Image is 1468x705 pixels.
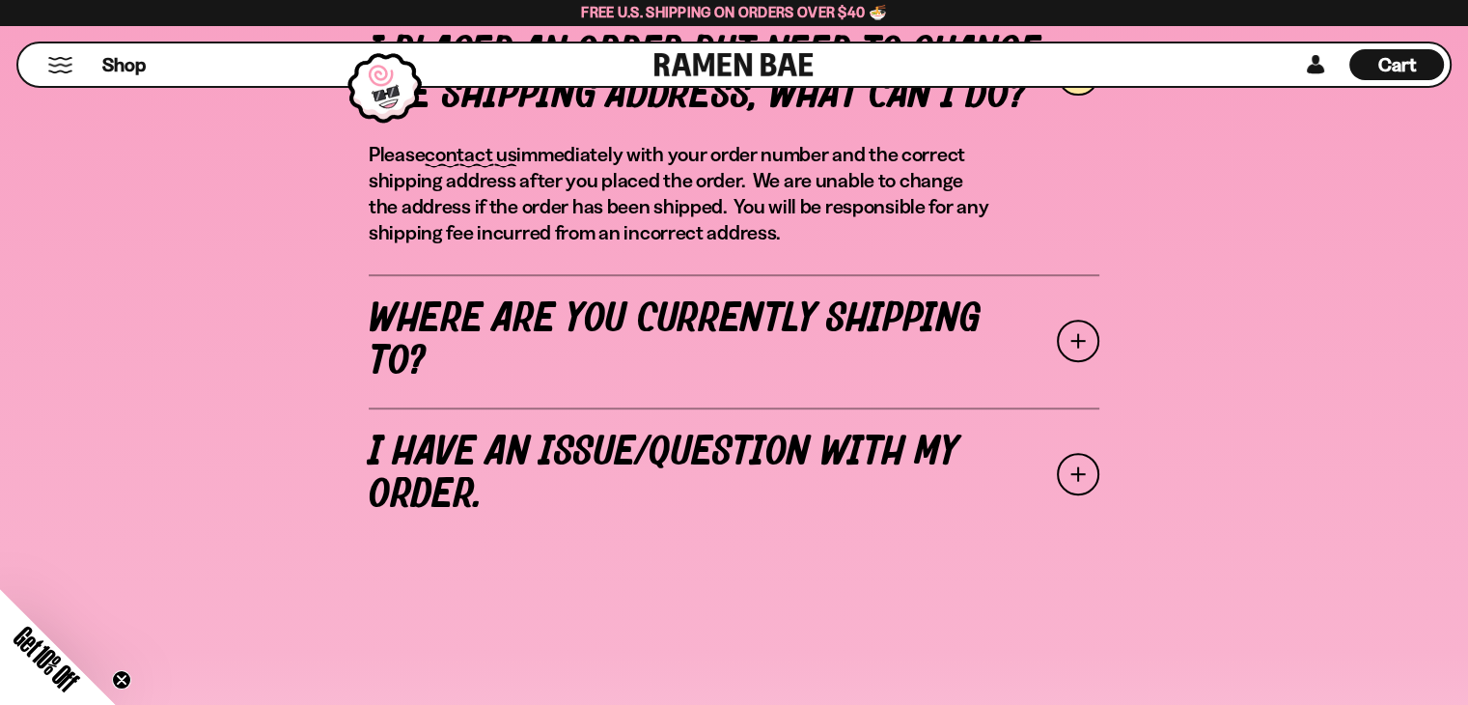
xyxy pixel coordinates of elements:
span: Get 10% Off [9,621,84,696]
p: Please immediately with your order number and the correct shipping address after you placed the o... [369,141,989,245]
span: Shop [102,52,146,78]
span: Cart [1378,53,1416,76]
a: Where are you currently shipping to? [369,274,1099,408]
a: Shop [102,49,146,80]
button: Close teaser [112,670,131,690]
span: Free U.S. Shipping on Orders over $40 🍜 [581,3,887,21]
a: I have an issue/question with my order. [369,408,1099,541]
a: contact us [425,142,516,166]
a: Cart [1349,43,1444,86]
button: Mobile Menu Trigger [47,57,73,73]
